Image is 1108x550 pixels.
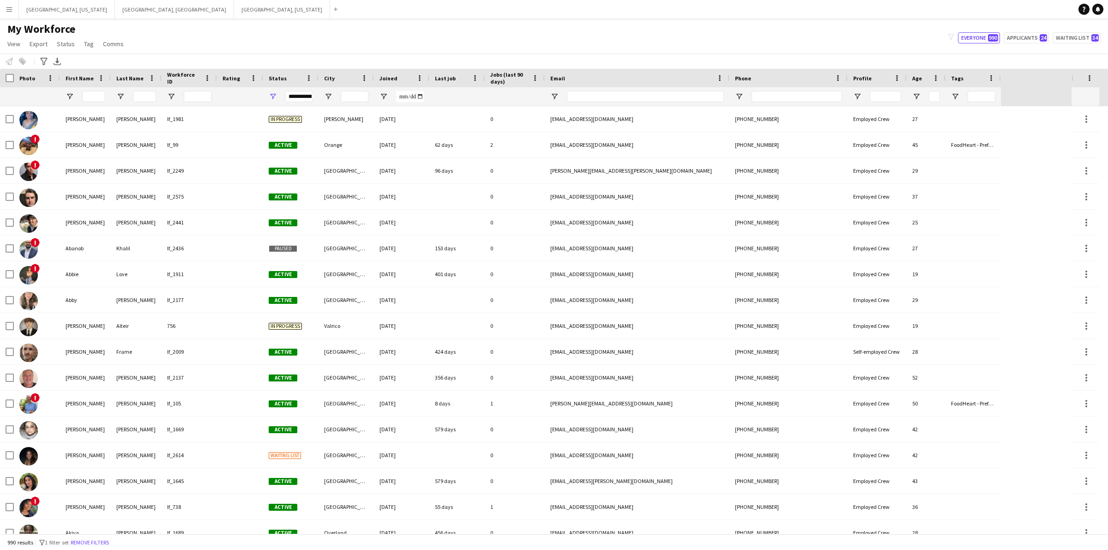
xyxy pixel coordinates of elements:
[60,494,111,520] div: [PERSON_NAME]
[429,261,485,287] div: 401 days
[374,417,429,442] div: [DATE]
[848,365,907,390] div: Employed Crew
[269,400,297,407] span: Active
[945,391,1001,416] div: FoodHeart - Preferred Staff, TresLA - Preferred Staff
[19,525,38,543] img: Akiva Shannon
[545,236,729,261] div: [EMAIL_ADDRESS][DOMAIN_NAME]
[19,137,38,155] img: Aaron Bolton
[19,163,38,181] img: Aaron Hanick
[485,158,545,183] div: 0
[30,264,40,273] span: !
[912,75,922,82] span: Age
[269,349,297,356] span: Active
[848,158,907,183] div: Employed Crew
[907,391,945,416] div: 50
[341,91,368,102] input: City Filter Input
[324,92,332,101] button: Open Filter Menu
[848,132,907,157] div: Employed Crew
[60,468,111,494] div: [PERSON_NAME]
[30,496,40,506] span: !
[1004,32,1049,43] button: Applicants24
[319,106,374,132] div: [PERSON_NAME]
[729,417,848,442] div: [PHONE_NUMBER]
[66,75,94,82] span: First Name
[162,106,217,132] div: lf_1981
[729,468,848,494] div: [PHONE_NUMBER]
[60,236,111,261] div: Abanob
[162,339,217,364] div: lf_2009
[907,287,945,313] div: 29
[374,132,429,157] div: [DATE]
[269,219,297,226] span: Active
[162,442,217,468] div: lf_2614
[545,365,729,390] div: [EMAIL_ADDRESS][DOMAIN_NAME]
[111,287,162,313] div: [PERSON_NAME]
[567,91,724,102] input: Email Filter Input
[60,106,111,132] div: [PERSON_NAME]
[19,421,38,440] img: Adriana Chapa
[848,442,907,468] div: Employed Crew
[269,426,297,433] span: Active
[111,468,162,494] div: [PERSON_NAME]
[848,417,907,442] div: Employed Crew
[729,184,848,209] div: [PHONE_NUMBER]
[111,417,162,442] div: [PERSON_NAME]
[853,92,861,101] button: Open Filter Menu
[103,40,124,48] span: Comms
[319,417,374,442] div: [GEOGRAPHIC_DATA]
[545,313,729,338] div: [EMAIL_ADDRESS][DOMAIN_NAME]
[45,539,69,546] span: 1 filter set
[729,391,848,416] div: [PHONE_NUMBER]
[319,261,374,287] div: [GEOGRAPHIC_DATA]
[396,91,424,102] input: Joined Filter Input
[429,417,485,442] div: 579 days
[752,91,842,102] input: Phone Filter Input
[234,0,330,18] button: [GEOGRAPHIC_DATA], [US_STATE]
[374,468,429,494] div: [DATE]
[4,38,24,50] a: View
[82,91,105,102] input: First Name Filter Input
[848,287,907,313] div: Employed Crew
[69,538,111,548] button: Remove filters
[115,0,234,18] button: [GEOGRAPHIC_DATA], [GEOGRAPHIC_DATA]
[269,245,297,252] span: Paused
[729,236,848,261] div: [PHONE_NUMBER]
[60,132,111,157] div: [PERSON_NAME]
[319,520,374,545] div: Overland
[379,75,397,82] span: Joined
[485,313,545,338] div: 0
[907,520,945,545] div: 28
[162,132,217,157] div: lf_99
[729,132,848,157] div: [PHONE_NUMBER]
[167,71,200,85] span: Workforce ID
[374,210,429,235] div: [DATE]
[19,266,38,284] img: Abbie Love
[929,91,940,102] input: Age Filter Input
[545,468,729,494] div: [EMAIL_ADDRESS][PERSON_NAME][DOMAIN_NAME]
[60,391,111,416] div: [PERSON_NAME]
[429,132,485,157] div: 62 days
[379,92,388,101] button: Open Filter Menu
[485,132,545,157] div: 2
[80,38,97,50] a: Tag
[111,132,162,157] div: [PERSON_NAME]
[848,210,907,235] div: Employed Crew
[111,365,162,390] div: [PERSON_NAME]
[545,106,729,132] div: [EMAIL_ADDRESS][DOMAIN_NAME]
[19,188,38,207] img: Aaron Peralta
[485,106,545,132] div: 0
[729,106,848,132] div: [PHONE_NUMBER]
[374,365,429,390] div: [DATE]
[912,92,921,101] button: Open Filter Menu
[30,393,40,402] span: !
[545,391,729,416] div: [PERSON_NAME][EMAIL_ADDRESS][DOMAIN_NAME]
[848,313,907,338] div: Employed Crew
[729,313,848,338] div: [PHONE_NUMBER]
[269,168,297,175] span: Active
[545,417,729,442] div: [EMAIL_ADDRESS][DOMAIN_NAME]
[269,452,301,459] span: Waiting list
[729,339,848,364] div: [PHONE_NUMBER]
[19,214,38,233] img: Aaron Sanchez
[269,504,297,511] span: Active
[429,494,485,520] div: 55 days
